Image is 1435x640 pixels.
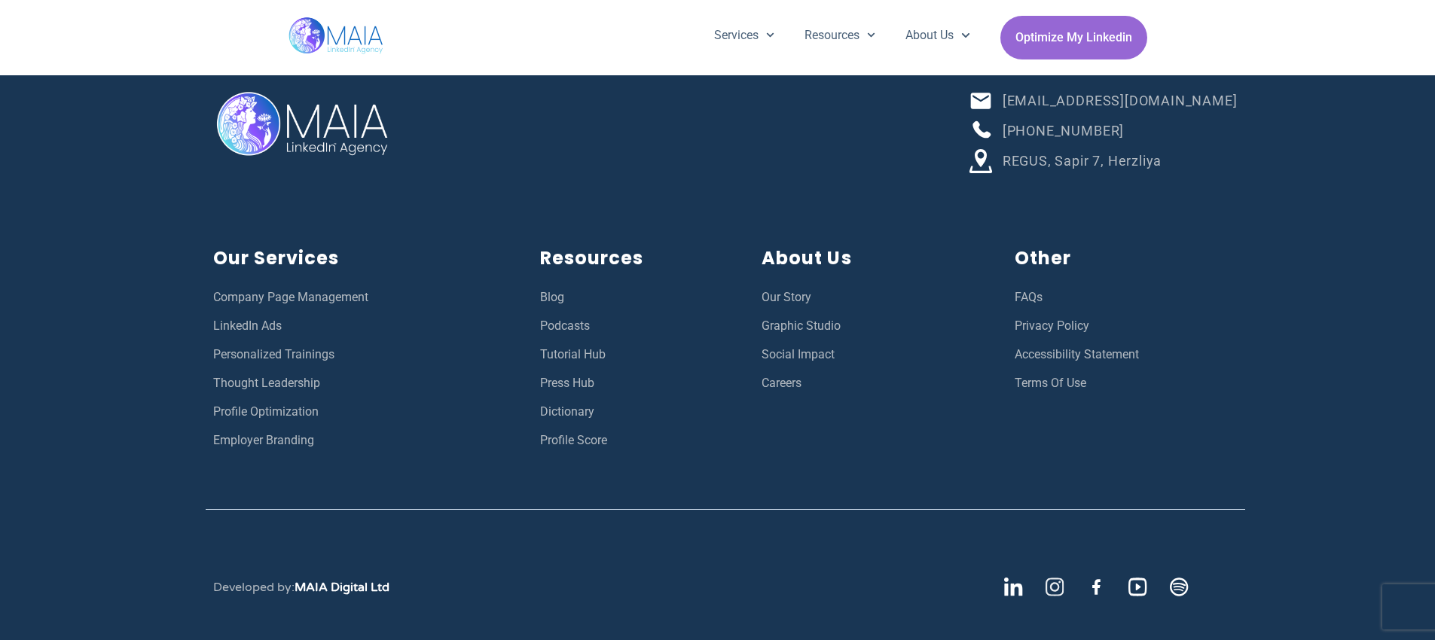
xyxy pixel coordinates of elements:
a: Podcasts [540,316,732,336]
img: MAIA Digital - LinkedIn™ Agency [213,32,396,215]
a: Social Impact [762,345,985,364]
a: Privacy Policy [1015,316,1238,336]
span: Accessibility Statement [1015,345,1139,364]
span: Press Hub [540,373,594,393]
nav: Menu [699,16,985,55]
span: MAIA Digital Ltd [295,580,389,595]
div: Developed by: [213,578,389,596]
span: Profile Optimization [213,402,319,422]
a: FAQs [1015,288,1238,307]
span: Personalized Trainings [213,345,334,364]
span: Optimize My Linkedin [1015,23,1132,52]
h2: Our Services [213,245,510,273]
a: Profile Optimization [213,402,510,422]
a: Accessibility Statement [1015,345,1238,364]
a: Terms Of Use [1015,373,1238,393]
span: Blog [540,288,564,307]
a: Careers [762,373,985,393]
a: Personalized Trainings [213,345,510,364]
span: Profile Score [540,431,607,450]
span: FAQs [1015,288,1043,307]
h2: Other [1015,245,1238,273]
span: Company Page Management [213,288,368,307]
h2: About Us [762,245,985,273]
span: Our Story [762,288,811,307]
a: Resources [789,16,890,55]
a: Optimize My Linkedin [1000,16,1147,59]
a: Company Page Management [213,288,510,307]
span: REGUS, Sapir 7, Herzliya [999,151,1162,171]
span: Dictionary [540,402,594,422]
a: REGUS, Sapir 7, Herzliya [969,149,1238,173]
h2: Resources [540,245,732,273]
span: [EMAIL_ADDRESS][DOMAIN_NAME] [999,90,1238,111]
a: Tutorial Hub [540,345,732,364]
span: Privacy Policy [1015,316,1089,336]
span: Careers [762,373,801,393]
a: Employer Branding [213,431,510,450]
span: Employer Branding [213,431,314,450]
a: Blog [540,288,732,307]
span: Graphic Studio [762,316,841,336]
span: LinkedIn Ads [213,316,282,336]
a: Dictionary [540,402,732,422]
a: Graphic Studio [762,316,985,336]
span: Thought Leadership [213,373,320,393]
a: Thought Leadership [213,373,510,393]
a: LinkedIn Ads [213,316,510,336]
a: Press Hub [540,373,732,393]
a: Profile Score [540,431,732,450]
span: [PHONE_NUMBER] [999,120,1124,141]
span: Tutorial Hub [540,345,606,364]
a: Our Story [762,288,985,307]
span: Podcasts [540,316,590,336]
a: Services [699,16,789,55]
span: Social Impact [762,345,835,364]
a: About Us [890,16,985,55]
span: Terms Of Use [1015,373,1086,393]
